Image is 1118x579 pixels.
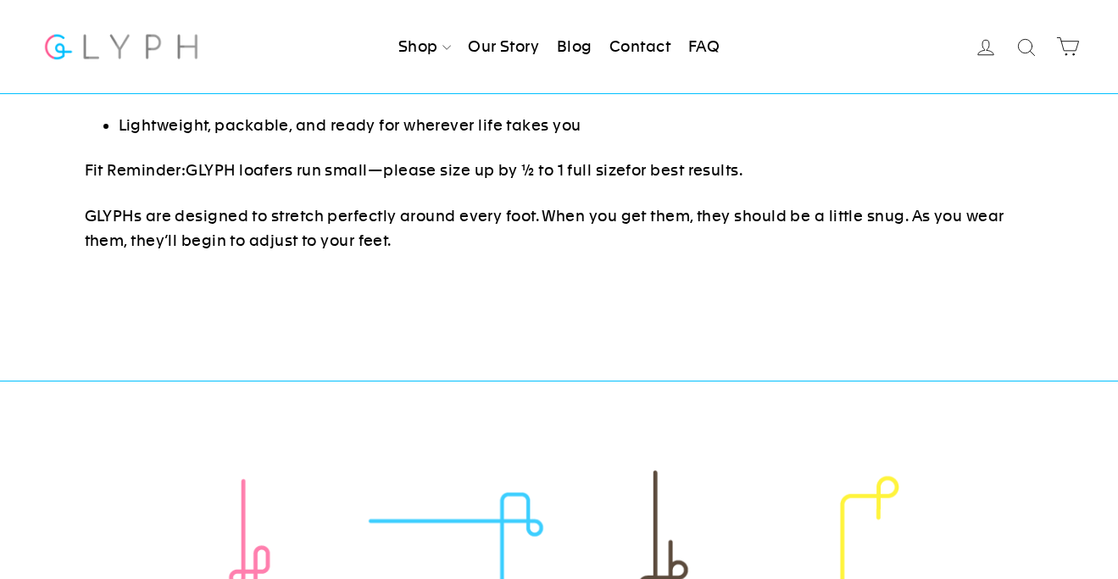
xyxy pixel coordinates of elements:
[85,161,186,179] span: Fit Reminder:
[85,207,1004,249] span: GLYPHs are designed to stretch perfectly around every foot. When you get them, they should be a l...
[392,28,726,65] ul: Primary
[186,161,383,179] span: GLYPH loafers run small—
[626,161,743,179] span: for best results.
[42,24,201,69] img: Glyph
[383,161,626,179] span: please size up by ½ to 1 full size
[681,28,726,65] a: FAQ
[461,28,546,65] a: Our Story
[119,116,581,134] span: Lightweight, packable, and ready for wherever life takes you
[550,28,599,65] a: Blog
[603,28,677,65] a: Contact
[392,28,458,65] a: Shop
